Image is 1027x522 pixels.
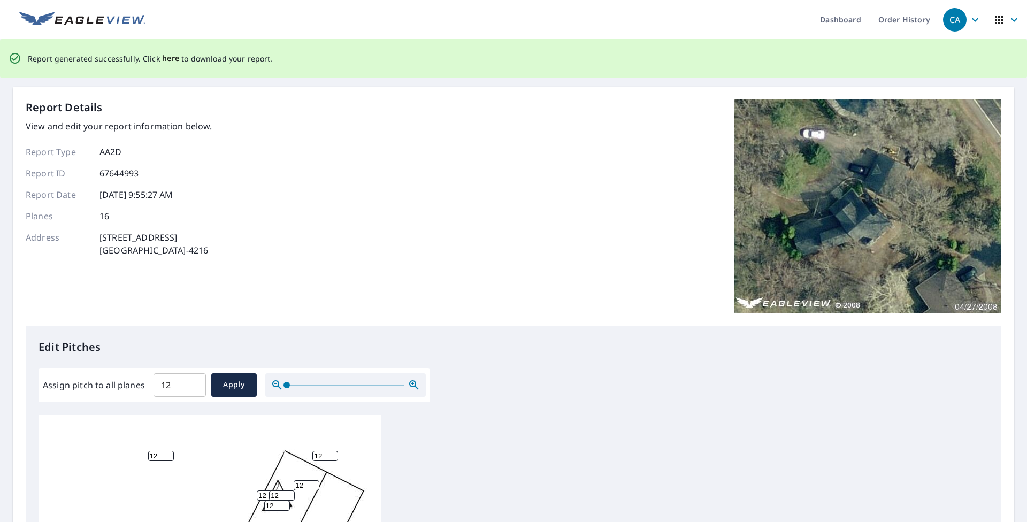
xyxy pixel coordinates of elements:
[26,167,90,180] p: Report ID
[99,231,208,257] p: [STREET_ADDRESS] [GEOGRAPHIC_DATA]-4216
[99,210,109,222] p: 16
[26,188,90,201] p: Report Date
[154,370,206,400] input: 00.0
[734,99,1001,313] img: Top image
[99,188,173,201] p: [DATE] 9:55:27 AM
[99,145,122,158] p: AA2D
[19,12,145,28] img: EV Logo
[26,99,103,116] p: Report Details
[39,339,988,355] p: Edit Pitches
[220,378,248,391] span: Apply
[162,52,180,65] button: here
[28,52,273,65] p: Report generated successfully. Click to download your report.
[26,231,90,257] p: Address
[99,167,139,180] p: 67644993
[43,379,145,391] label: Assign pitch to all planes
[943,8,967,32] div: CA
[26,210,90,222] p: Planes
[26,120,212,133] p: View and edit your report information below.
[211,373,257,397] button: Apply
[26,145,90,158] p: Report Type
